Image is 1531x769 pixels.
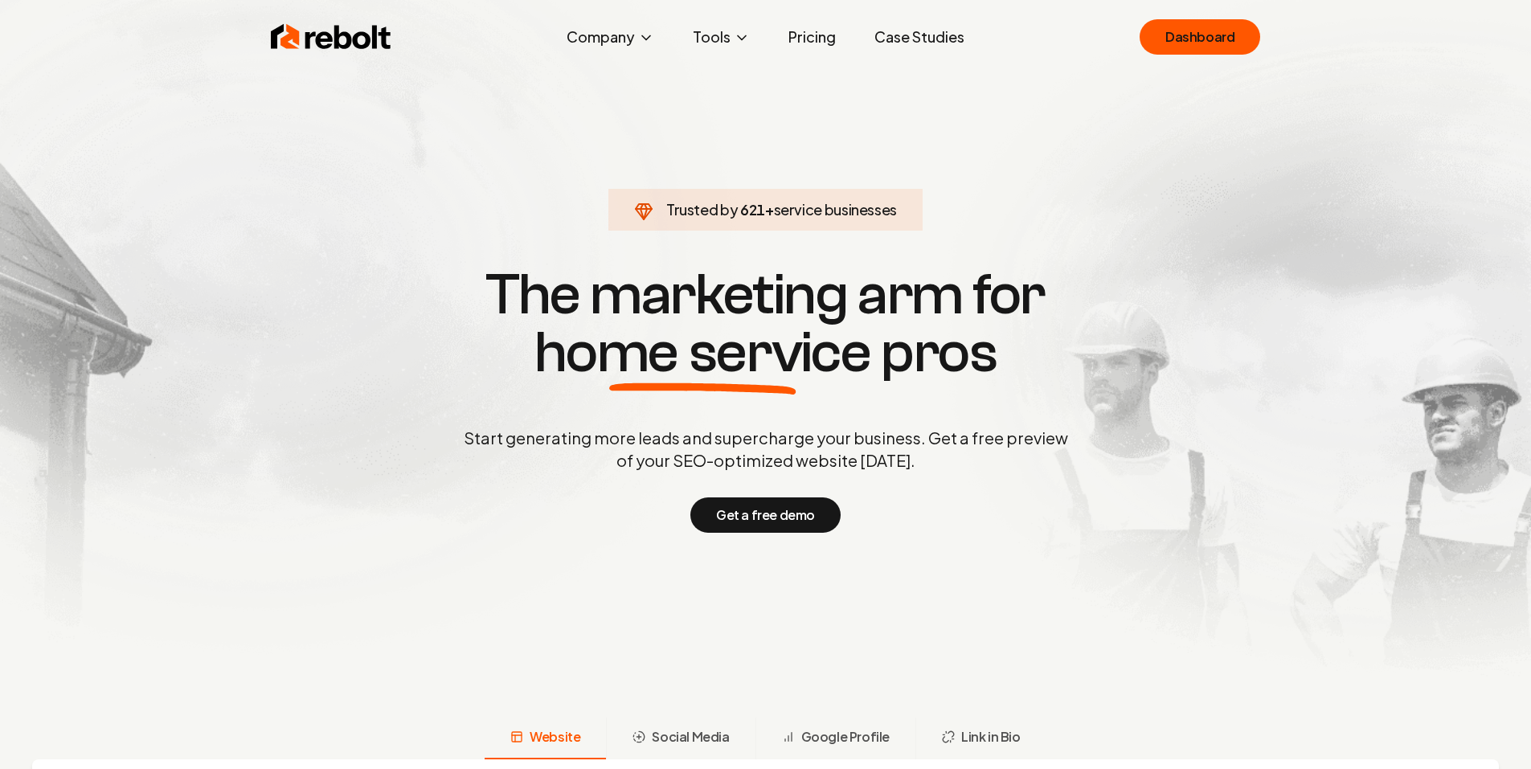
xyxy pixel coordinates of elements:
button: Get a free demo [690,497,841,533]
a: Case Studies [862,21,977,53]
span: home service [534,324,871,382]
span: Social Media [652,727,729,747]
button: Company [554,21,667,53]
span: Website [530,727,580,747]
button: Link in Bio [915,718,1046,759]
span: + [765,200,774,219]
button: Website [485,718,606,759]
button: Google Profile [755,718,915,759]
a: Dashboard [1140,19,1260,55]
span: Google Profile [801,727,890,747]
a: Pricing [776,21,849,53]
span: Link in Bio [961,727,1021,747]
button: Social Media [606,718,755,759]
h1: The marketing arm for pros [380,266,1152,382]
span: 621 [740,198,765,221]
img: Rebolt Logo [271,21,391,53]
span: Trusted by [666,200,738,219]
button: Tools [680,21,763,53]
span: service businesses [774,200,898,219]
p: Start generating more leads and supercharge your business. Get a free preview of your SEO-optimiz... [461,427,1071,472]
